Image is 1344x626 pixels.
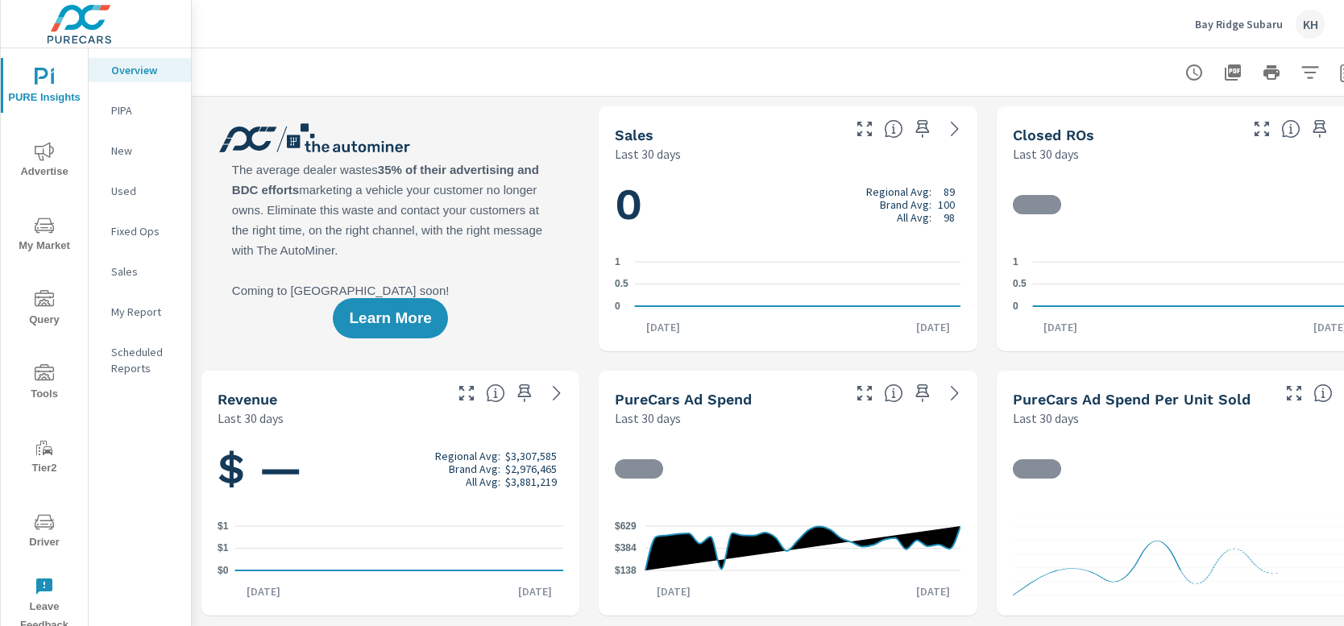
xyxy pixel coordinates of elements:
[1013,408,1079,428] p: Last 30 days
[884,119,903,139] span: Number of vehicles sold by the dealership over the selected date range. [Source: This data is sou...
[944,185,955,198] p: 89
[1013,126,1094,143] h5: Closed ROs
[1013,144,1079,164] p: Last 30 days
[449,462,500,475] p: Brand Avg:
[6,512,83,552] span: Driver
[89,219,191,243] div: Fixed Ops
[1294,56,1326,89] button: Apply Filters
[635,319,691,335] p: [DATE]
[615,391,752,408] h5: PureCars Ad Spend
[512,380,537,406] span: Save this to your personalized report
[111,263,178,280] p: Sales
[235,583,292,599] p: [DATE]
[6,142,83,181] span: Advertise
[866,185,931,198] p: Regional Avg:
[505,462,557,475] p: $2,976,465
[218,391,277,408] h5: Revenue
[6,438,83,478] span: Tier2
[1281,380,1307,406] button: Make Fullscreen
[1013,279,1027,290] text: 0.5
[454,380,479,406] button: Make Fullscreen
[1313,383,1333,403] span: Average cost of advertising per each vehicle sold at the dealer over the selected date range. The...
[852,380,877,406] button: Make Fullscreen
[615,177,960,232] h1: 0
[89,300,191,324] div: My Report
[942,380,968,406] a: See more details in report
[944,211,955,224] p: 98
[218,520,229,532] text: $1
[615,144,681,164] p: Last 30 days
[615,565,637,576] text: $138
[1217,56,1249,89] button: "Export Report to PDF"
[1032,319,1089,335] p: [DATE]
[910,116,935,142] span: Save this to your personalized report
[89,340,191,380] div: Scheduled Reports
[1013,256,1018,267] text: 1
[938,198,955,211] p: 100
[1255,56,1288,89] button: Print Report
[1296,10,1325,39] div: KH
[615,408,681,428] p: Last 30 days
[507,583,563,599] p: [DATE]
[111,304,178,320] p: My Report
[884,383,903,403] span: Total cost of media for all PureCars channels for the selected dealership group over the selected...
[349,311,431,325] span: Learn More
[615,279,628,290] text: 0.5
[1281,119,1300,139] span: Number of Repair Orders Closed by the selected dealership group over the selected time range. [So...
[1307,116,1333,142] span: Save this to your personalized report
[111,344,178,376] p: Scheduled Reports
[505,450,557,462] p: $3,307,585
[89,139,191,163] div: New
[89,58,191,82] div: Overview
[218,565,229,576] text: $0
[6,68,83,107] span: PURE Insights
[111,62,178,78] p: Overview
[1013,301,1018,312] text: 0
[6,290,83,330] span: Query
[505,475,557,488] p: $3,881,219
[544,380,570,406] a: See more details in report
[905,319,961,335] p: [DATE]
[615,126,653,143] h5: Sales
[942,116,968,142] a: See more details in report
[218,543,229,554] text: $1
[218,408,284,428] p: Last 30 days
[910,380,935,406] span: Save this to your personalized report
[89,98,191,122] div: PIPA
[1195,17,1283,31] p: Bay Ridge Subaru
[111,102,178,118] p: PIPA
[645,583,702,599] p: [DATE]
[218,442,563,496] h1: $ —
[852,116,877,142] button: Make Fullscreen
[615,520,637,532] text: $629
[111,143,178,159] p: New
[880,198,931,211] p: Brand Avg:
[435,450,500,462] p: Regional Avg:
[89,259,191,284] div: Sales
[615,301,620,312] text: 0
[466,475,500,488] p: All Avg:
[89,179,191,203] div: Used
[615,542,637,553] text: $384
[111,183,178,199] p: Used
[111,223,178,239] p: Fixed Ops
[1249,116,1275,142] button: Make Fullscreen
[333,298,447,338] button: Learn More
[615,256,620,267] text: 1
[1013,391,1251,408] h5: PureCars Ad Spend Per Unit Sold
[486,383,505,403] span: Total sales revenue over the selected date range. [Source: This data is sourced from the dealer’s...
[6,216,83,255] span: My Market
[897,211,931,224] p: All Avg:
[6,364,83,404] span: Tools
[905,583,961,599] p: [DATE]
